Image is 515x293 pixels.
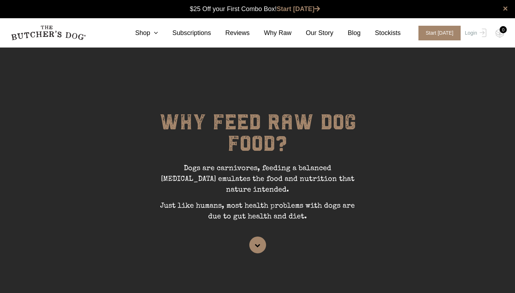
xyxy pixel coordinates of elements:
[503,4,508,13] a: close
[150,111,365,163] h1: WHY FEED RAW DOG FOOD?
[291,28,333,38] a: Our Story
[150,163,365,201] p: Dogs are carnivores, feeding a balanced [MEDICAL_DATA] emulates the food and nutrition that natur...
[500,26,507,33] div: 0
[360,28,401,38] a: Stockists
[463,26,486,40] a: Login
[411,26,463,40] a: Start [DATE]
[158,28,211,38] a: Subscriptions
[495,29,504,38] img: TBD_Cart-Empty.png
[250,28,291,38] a: Why Raw
[150,201,365,228] p: Just like humans, most health problems with dogs are due to gut health and diet.
[333,28,360,38] a: Blog
[211,28,250,38] a: Reviews
[418,26,461,40] span: Start [DATE]
[277,5,320,13] a: Start [DATE]
[121,28,158,38] a: Shop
